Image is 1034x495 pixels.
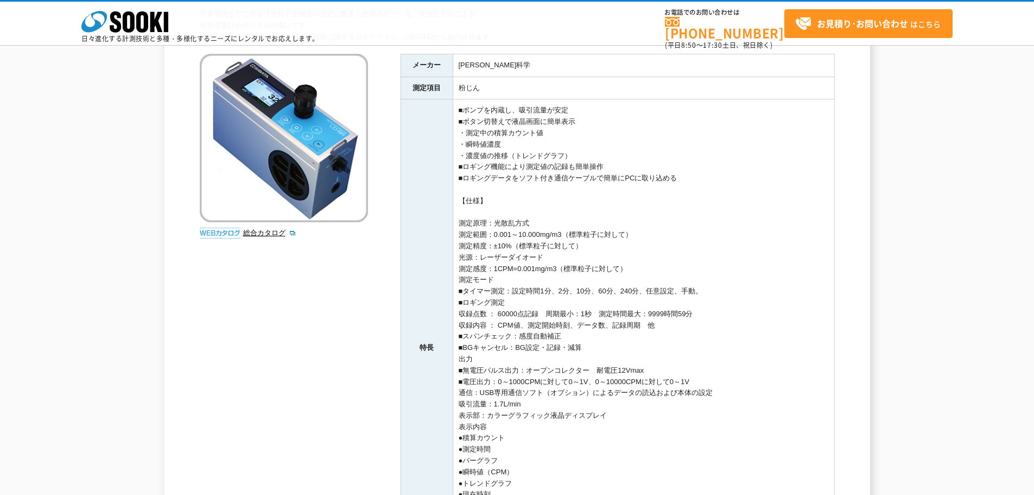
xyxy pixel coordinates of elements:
span: 8:50 [681,40,696,50]
span: 17:30 [703,40,722,50]
span: (平日 ～ 土日、祝日除く) [665,40,772,50]
a: お見積り･お問い合わせはこちら [784,9,953,38]
strong: お見積り･お問い合わせ [817,17,908,30]
th: 測定項目 [401,77,453,99]
td: [PERSON_NAME]科学 [453,54,834,77]
a: [PHONE_NUMBER] [665,17,784,39]
td: 粉じん [453,77,834,99]
th: メーカー [401,54,453,77]
p: 日々進化する計測技術と多種・多様化するニーズにレンタルでお応えします。 [81,35,319,42]
img: デジタル粉じん計 LD-5R型 [200,54,368,222]
img: webカタログ [200,228,240,239]
span: お電話でのお問い合わせは [665,9,784,16]
a: 総合カタログ [243,229,296,237]
span: はこちら [795,16,941,32]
